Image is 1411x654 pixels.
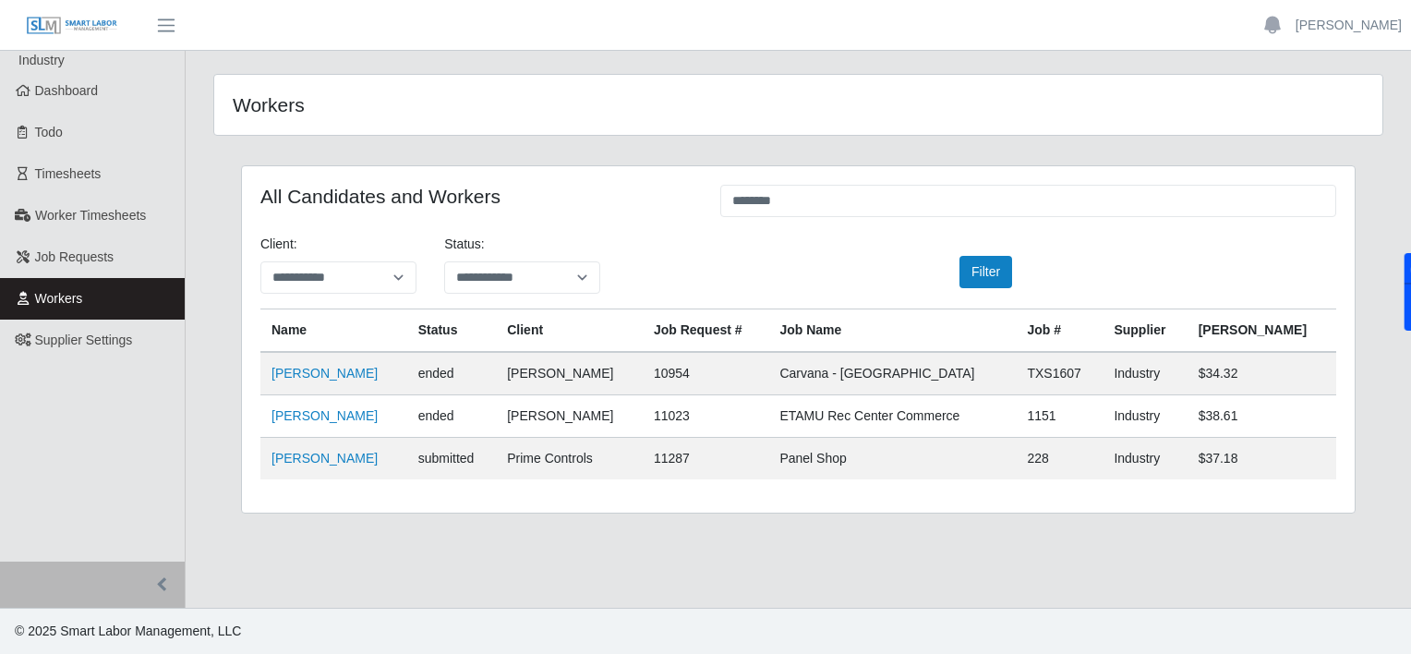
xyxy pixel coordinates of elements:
[768,438,1016,480] td: Panel Shop
[35,125,63,139] span: Todo
[271,408,378,423] a: [PERSON_NAME]
[643,438,769,480] td: 11287
[643,395,769,438] td: 11023
[768,309,1016,353] th: Job Name
[1016,438,1103,480] td: 228
[496,309,643,353] th: Client
[407,309,497,353] th: Status
[233,93,688,116] h4: Workers
[18,53,65,67] span: Industry
[496,438,643,480] td: Prime Controls
[271,366,378,381] a: [PERSON_NAME]
[15,624,241,638] span: © 2025 Smart Labor Management, LLC
[768,395,1016,438] td: ETAMU Rec Center Commerce
[959,256,1012,288] button: Filter
[407,438,497,480] td: submitted
[643,309,769,353] th: Job Request #
[1016,309,1103,353] th: Job #
[1188,352,1336,395] td: $34.32
[407,395,497,438] td: ended
[407,352,497,395] td: ended
[1016,352,1103,395] td: TXS1607
[1296,16,1402,35] a: [PERSON_NAME]
[35,333,133,347] span: Supplier Settings
[35,208,146,223] span: Worker Timesheets
[444,235,485,254] label: Status:
[1103,352,1187,395] td: Industry
[1188,438,1336,480] td: $37.18
[1103,438,1187,480] td: Industry
[271,451,378,466] a: [PERSON_NAME]
[1103,395,1187,438] td: Industry
[768,352,1016,395] td: Carvana - [GEOGRAPHIC_DATA]
[260,185,693,208] h4: All Candidates and Workers
[35,291,83,306] span: Workers
[1188,395,1336,438] td: $38.61
[260,309,407,353] th: Name
[1016,395,1103,438] td: 1151
[1188,309,1336,353] th: [PERSON_NAME]
[35,166,102,181] span: Timesheets
[496,395,643,438] td: [PERSON_NAME]
[26,16,118,36] img: SLM Logo
[1103,309,1187,353] th: Supplier
[496,352,643,395] td: [PERSON_NAME]
[643,352,769,395] td: 10954
[35,249,115,264] span: Job Requests
[260,235,297,254] label: Client:
[35,83,99,98] span: Dashboard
